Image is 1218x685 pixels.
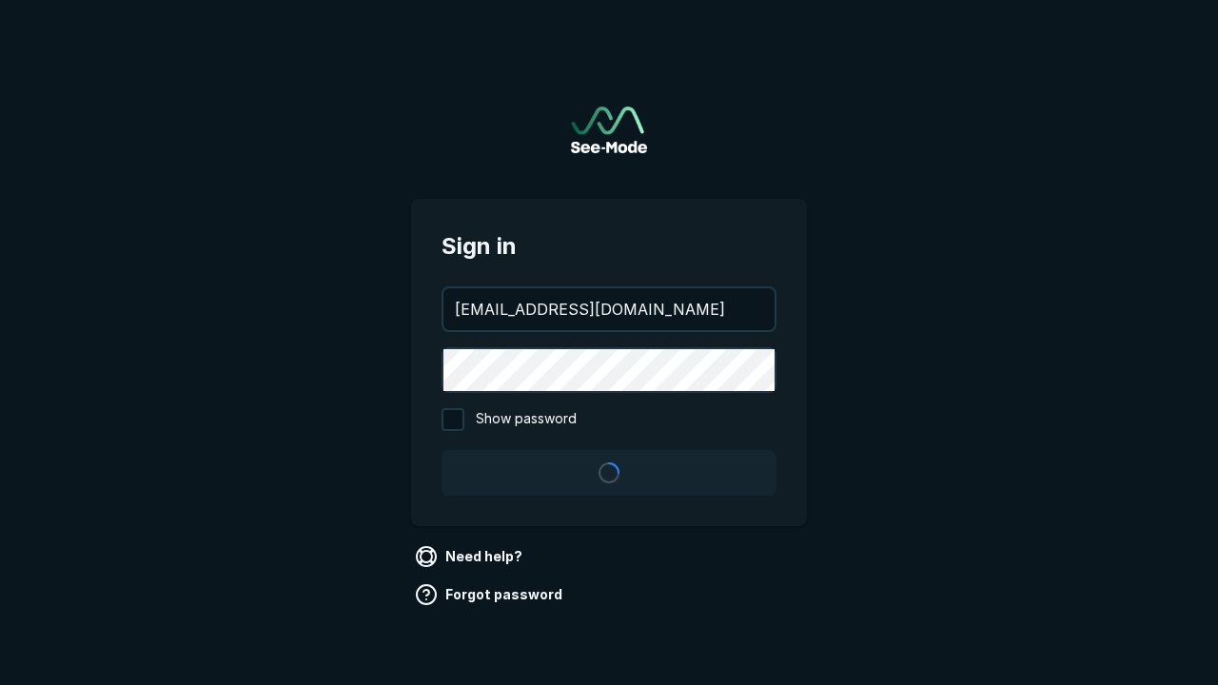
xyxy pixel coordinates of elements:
span: Show password [476,408,577,431]
a: Need help? [411,541,530,572]
a: Go to sign in [571,107,647,153]
input: your@email.com [443,288,775,330]
img: See-Mode Logo [571,107,647,153]
span: Sign in [442,229,776,264]
a: Forgot password [411,579,570,610]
